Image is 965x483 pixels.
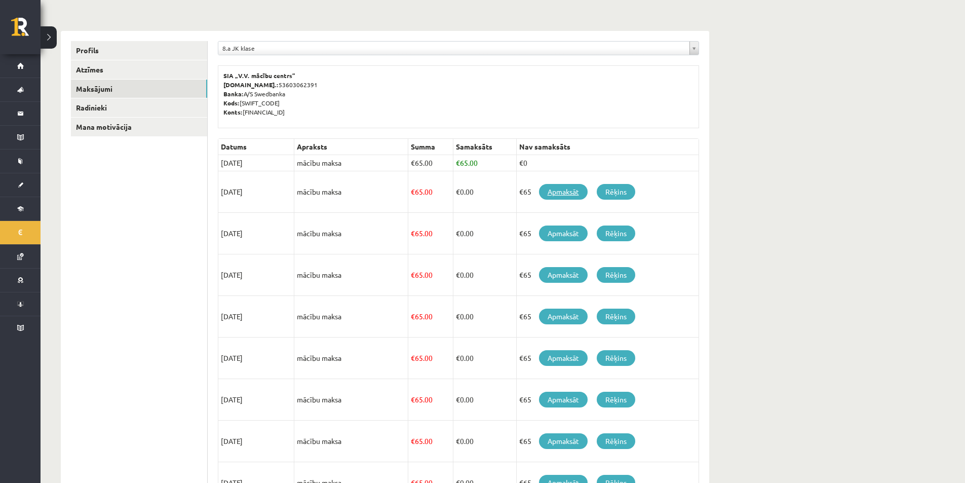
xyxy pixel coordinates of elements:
[539,433,588,449] a: Apmaksāt
[453,139,516,155] th: Samaksāts
[408,213,453,254] td: 65.00
[294,379,408,421] td: mācību maksa
[218,254,294,296] td: [DATE]
[453,379,516,421] td: 0.00
[411,436,415,445] span: €
[597,226,635,241] a: Rēķins
[597,267,635,283] a: Rēķins
[218,421,294,462] td: [DATE]
[223,90,244,98] b: Banka:
[516,379,699,421] td: €65
[71,118,207,136] a: Mana motivācija
[294,338,408,379] td: mācību maksa
[516,139,699,155] th: Nav samaksāts
[453,213,516,254] td: 0.00
[453,254,516,296] td: 0.00
[411,270,415,279] span: €
[408,171,453,213] td: 65.00
[516,338,699,379] td: €65
[539,392,588,407] a: Apmaksāt
[411,312,415,321] span: €
[597,392,635,407] a: Rēķins
[222,42,685,55] span: 8.a JK klase
[516,155,699,171] td: €0
[539,267,588,283] a: Apmaksāt
[223,108,243,116] b: Konts:
[456,270,460,279] span: €
[223,71,693,117] p: 53603062391 A/S Swedbanka [SWIFT_CODE] [FINANCIAL_ID]
[539,350,588,366] a: Apmaksāt
[71,41,207,60] a: Profils
[456,158,460,167] span: €
[223,71,296,80] b: SIA „V.V. mācību centrs”
[411,229,415,238] span: €
[218,338,294,379] td: [DATE]
[453,421,516,462] td: 0.00
[71,80,207,98] a: Maksājumi
[218,171,294,213] td: [DATE]
[294,254,408,296] td: mācību maksa
[11,18,41,43] a: Rīgas 1. Tālmācības vidusskola
[218,213,294,254] td: [DATE]
[453,296,516,338] td: 0.00
[597,350,635,366] a: Rēķins
[597,433,635,449] a: Rēķins
[294,171,408,213] td: mācību maksa
[218,379,294,421] td: [DATE]
[408,139,453,155] th: Summa
[453,155,516,171] td: 65.00
[456,436,460,445] span: €
[456,312,460,321] span: €
[411,395,415,404] span: €
[597,309,635,324] a: Rēķins
[456,187,460,196] span: €
[453,338,516,379] td: 0.00
[218,296,294,338] td: [DATE]
[516,213,699,254] td: €65
[408,296,453,338] td: 65.00
[71,60,207,79] a: Atzīmes
[408,338,453,379] td: 65.00
[456,395,460,404] span: €
[539,184,588,200] a: Apmaksāt
[294,139,408,155] th: Apraksts
[71,98,207,117] a: Radinieki
[411,158,415,167] span: €
[408,254,453,296] td: 65.00
[539,226,588,241] a: Apmaksāt
[516,421,699,462] td: €65
[516,171,699,213] td: €65
[539,309,588,324] a: Apmaksāt
[408,379,453,421] td: 65.00
[218,155,294,171] td: [DATE]
[516,254,699,296] td: €65
[294,421,408,462] td: mācību maksa
[294,213,408,254] td: mācību maksa
[408,421,453,462] td: 65.00
[294,296,408,338] td: mācību maksa
[456,229,460,238] span: €
[411,353,415,362] span: €
[223,81,279,89] b: [DOMAIN_NAME].:
[597,184,635,200] a: Rēķins
[456,353,460,362] span: €
[294,155,408,171] td: mācību maksa
[411,187,415,196] span: €
[408,155,453,171] td: 65.00
[218,42,699,55] a: 8.a JK klase
[218,139,294,155] th: Datums
[223,99,240,107] b: Kods:
[453,171,516,213] td: 0.00
[516,296,699,338] td: €65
